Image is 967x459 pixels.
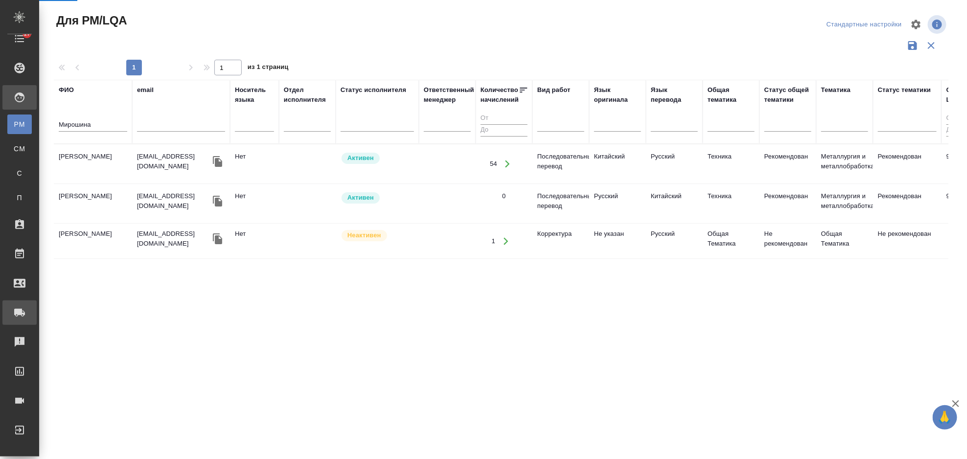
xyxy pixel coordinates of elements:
div: Общая тематика [708,85,755,105]
div: Статус тематики [878,85,931,95]
td: Нет [230,224,279,258]
button: Открыть работы [496,231,516,251]
div: ФИО [59,85,74,95]
td: Рекомендован [873,147,942,181]
div: Рядовой исполнитель: назначай с учетом рейтинга [341,152,414,165]
button: Скопировать [210,154,225,169]
span: С [12,168,27,178]
span: Настроить таблицу [904,13,928,36]
span: CM [12,144,27,154]
td: Общая Тематика [703,224,760,258]
td: Не рекомендован [760,224,816,258]
div: Вид работ [537,85,571,95]
div: Статус общей тематики [764,85,811,105]
span: Для PM/LQA [54,13,127,28]
td: Рекомендован [873,186,942,221]
a: П [7,188,32,207]
td: Техника [703,147,760,181]
a: 17 [2,26,37,51]
div: Статус исполнителя [341,85,406,95]
p: [EMAIL_ADDRESS][DOMAIN_NAME] [137,229,210,249]
p: [EMAIL_ADDRESS][DOMAIN_NAME] [137,191,210,211]
div: Наши пути разошлись: исполнитель с нами не работает [341,229,414,242]
div: Количество начислений [481,85,519,105]
td: Русский [646,224,703,258]
div: Язык перевода [651,85,698,105]
div: 0 [502,191,506,201]
td: [PERSON_NAME] [54,224,132,258]
td: Последовательный перевод [532,147,589,181]
p: Неактивен [347,230,381,240]
p: [EMAIL_ADDRESS][DOMAIN_NAME] [137,152,210,171]
div: Отдел исполнителя [284,85,331,105]
input: До [481,124,528,137]
td: Металлургия и металлобработка [816,147,873,181]
button: Сбросить фильтры [922,36,941,55]
td: Металлургия и металлобработка [816,186,873,221]
span: из 1 страниц [248,61,289,75]
td: Русский [589,186,646,221]
td: Общая Тематика [816,224,873,258]
button: Открыть работы [498,154,518,174]
td: Корректура [532,224,589,258]
span: П [12,193,27,203]
td: Техника [703,186,760,221]
span: 🙏 [937,407,953,428]
div: Носитель языка [235,85,274,105]
a: CM [7,139,32,159]
a: PM [7,115,32,134]
td: Китайский [646,186,703,221]
p: Активен [347,153,374,163]
div: Ответственный менеджер [424,85,474,105]
span: Посмотреть информацию [928,15,948,34]
td: Нет [230,147,279,181]
button: 🙏 [933,405,957,430]
td: [PERSON_NAME] [54,147,132,181]
div: email [137,85,154,95]
div: 1 [492,236,495,246]
td: Нет [230,186,279,221]
p: Активен [347,193,374,203]
div: Язык оригинала [594,85,641,105]
td: Рекомендован [760,186,816,221]
input: От [481,113,528,125]
a: С [7,163,32,183]
span: PM [12,119,27,129]
div: Рядовой исполнитель: назначай с учетом рейтинга [341,191,414,205]
td: Не указан [589,224,646,258]
div: 54 [490,159,497,169]
button: Сохранить фильтры [903,36,922,55]
td: Не рекомендован [873,224,942,258]
div: Тематика [821,85,851,95]
td: Рекомендован [760,147,816,181]
td: Последовательный перевод [532,186,589,221]
button: Скопировать [210,194,225,208]
div: split button [824,17,904,32]
td: Русский [646,147,703,181]
td: Китайский [589,147,646,181]
button: Скопировать [210,231,225,246]
td: [PERSON_NAME] [54,186,132,221]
